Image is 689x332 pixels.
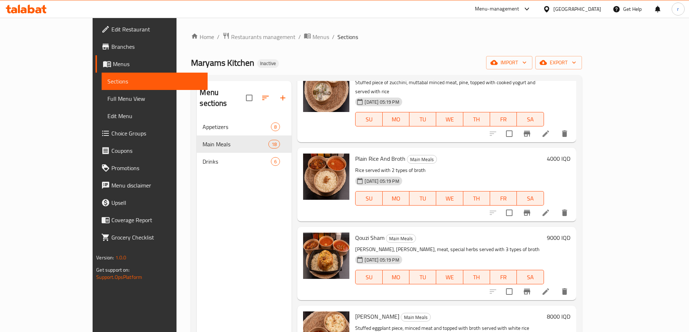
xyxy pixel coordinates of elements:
span: Grocery Checklist [111,233,202,242]
span: Select all sections [242,90,257,105]
button: SA [517,112,544,126]
span: 6 [271,158,280,165]
span: FR [493,193,514,204]
span: Menus [312,33,329,41]
span: [DATE] 05:19 PM [362,99,402,105]
div: Inactive [257,59,279,68]
span: WE [439,272,460,283]
div: items [268,140,280,148]
span: Main Meals [386,234,416,243]
button: Branch-specific-item [518,283,536,300]
span: SA [520,272,541,283]
span: Qouzi Sham [355,232,384,243]
span: Main Meals [401,313,430,322]
span: r [677,5,679,13]
span: Sort sections [257,89,274,107]
div: Appetizers8 [197,118,292,135]
a: Edit menu item [541,287,550,296]
span: 18 [269,141,280,148]
button: MO [383,112,409,126]
span: SA [520,114,541,125]
span: SA [520,193,541,204]
li: / [332,33,335,41]
span: Sections [107,77,202,86]
div: [GEOGRAPHIC_DATA] [553,5,601,13]
nav: breadcrumb [191,32,582,42]
span: SU [358,272,379,283]
div: items [271,122,280,131]
div: Drinks6 [197,153,292,170]
span: MO [386,193,407,204]
a: Choice Groups [95,125,208,142]
span: Select to update [502,126,517,141]
span: TU [412,114,433,125]
span: Select to update [502,205,517,220]
a: Upsell [95,194,208,211]
button: Add section [274,89,292,107]
span: TH [466,114,487,125]
span: FR [493,114,514,125]
span: TU [412,193,433,204]
button: Branch-specific-item [518,125,536,142]
span: WE [439,114,460,125]
span: [PERSON_NAME] [355,311,399,322]
h6: 8000 IQD [547,311,570,322]
span: MO [386,272,407,283]
span: Branches [111,42,202,51]
span: Sections [337,33,358,41]
button: SU [355,112,382,126]
button: Branch-specific-item [518,204,536,221]
span: Get support on: [96,265,129,275]
span: 1.0.0 [115,253,127,262]
span: Restaurants management [231,33,295,41]
h2: Menu sections [200,87,246,109]
li: / [217,33,220,41]
span: [DATE] 05:19 PM [362,178,402,185]
a: Edit Menu [102,107,208,125]
span: Menus [113,60,202,68]
a: Support.OpsPlatform [96,272,142,282]
span: SU [358,114,379,125]
p: Stuffed piece of zucchini, muttabal minced meat, pine, topped with cooked yogurt and served with ... [355,78,544,96]
button: export [535,56,582,69]
button: delete [556,204,573,221]
button: SA [517,270,544,284]
button: SU [355,270,382,284]
span: [DATE] 05:19 PM [362,256,402,263]
button: WE [436,270,463,284]
button: WE [436,191,463,206]
button: TH [463,270,490,284]
a: Promotions [95,159,208,177]
span: Coverage Report [111,216,202,224]
a: Grocery Checklist [95,229,208,246]
span: Inactive [257,60,279,66]
div: Menu-management [475,5,519,13]
button: MO [383,191,409,206]
a: Edit menu item [541,208,550,217]
span: TH [466,193,487,204]
h6: 4000 IQD [547,154,570,164]
a: Coverage Report [95,211,208,229]
button: TU [409,191,436,206]
p: Rice served with 2 types of broth [355,166,544,175]
span: TH [466,272,487,283]
div: Main Meals18 [197,135,292,153]
a: Menu disclaimer [95,177,208,194]
span: Version: [96,253,114,262]
p: [PERSON_NAME], [PERSON_NAME], meat, special herbs served with 3 types of broth [355,245,544,254]
li: / [298,33,301,41]
button: FR [490,270,517,284]
a: Menus [304,32,329,42]
span: Choice Groups [111,129,202,138]
span: Menu disclaimer [111,181,202,190]
a: Edit Restaurant [95,21,208,38]
img: Qouzi Sham [303,233,349,279]
a: Restaurants management [222,32,295,42]
a: Full Menu View [102,90,208,107]
span: Full Menu View [107,94,202,103]
button: TH [463,191,490,206]
span: SU [358,193,379,204]
div: Main Meals [386,234,416,243]
span: MO [386,114,407,125]
span: FR [493,272,514,283]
